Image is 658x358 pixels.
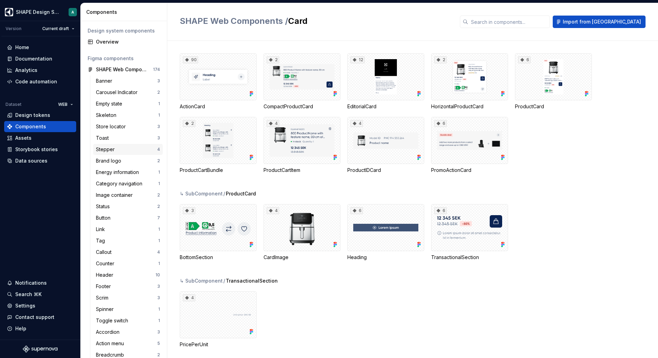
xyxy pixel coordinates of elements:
div: Help [15,325,26,332]
a: Header10 [93,269,163,281]
span: TransactionalSection [226,277,278,284]
div: 3 [157,124,160,129]
div: 4 [157,147,160,152]
div: 2 [157,192,160,198]
div: 12 [350,56,365,63]
div: Action menu [96,340,127,347]
div: Heading [347,254,424,261]
div: SHAPE Design System [16,9,60,16]
div: Code automation [15,78,57,85]
div: 2 [183,120,195,127]
div: Assets [15,135,32,141]
a: Link1 [93,224,163,235]
div: 2 [157,204,160,209]
div: 6 [434,120,447,127]
div: Skeleton [96,112,119,119]
div: 1 [158,261,160,266]
button: Current draft [39,24,78,34]
div: 1 [158,112,160,118]
div: 4CardImage [264,204,340,261]
div: Accordion [96,329,122,336]
span: ProductCard [226,190,256,197]
div: Store locator [96,123,128,130]
div: 3 [157,135,160,141]
div: 3 [157,295,160,301]
div: 4ProductCartItem [264,117,340,174]
a: Toast3 [93,132,163,144]
div: Home [15,44,29,51]
a: Data sources [4,155,76,166]
button: Import from [GEOGRAPHIC_DATA] [553,16,646,28]
div: Tag [96,237,108,244]
button: SHAPE Design SystemA [1,4,79,19]
div: Figma components [88,55,160,62]
div: 2 [267,56,279,63]
div: CardImage [264,254,340,261]
a: Skeleton1 [93,110,163,121]
div: 4ProductIDCard [347,117,424,174]
a: Status2 [93,201,163,212]
a: Supernova Logo [23,346,57,352]
div: ActionCard [180,103,257,110]
div: Design tokens [15,112,50,119]
a: Empty state1 [93,98,163,109]
div: 90 [183,56,198,63]
div: 174 [153,67,160,72]
div: 12EditorialCard [347,53,424,110]
a: Settings [4,300,76,311]
button: Contact support [4,312,76,323]
a: Tag1 [93,235,163,246]
a: SHAPE Web Components174 [85,64,163,75]
span: Current draft [42,26,69,31]
a: Footer3 [93,281,163,292]
div: 6 [350,207,363,214]
a: Action menu5 [93,338,163,349]
div: 5 [157,341,160,346]
div: 6TransactionalSection [431,204,508,261]
div: Analytics [15,67,37,74]
div: 1 [158,318,160,323]
div: Spinner [96,306,116,313]
div: 1 [158,306,160,312]
a: Callout4 [93,247,163,258]
div: 4 [157,249,160,255]
a: Scrim3 [93,292,163,303]
a: Assets [4,132,76,144]
div: Image container [96,192,135,199]
a: Button7 [93,212,163,223]
div: Status [96,203,113,210]
a: Design tokens [4,110,76,121]
div: Callout [96,249,114,256]
a: Home [4,42,76,53]
div: 2HorizontalProductCard [431,53,508,110]
span: WEB [58,102,68,107]
div: 2 [157,90,160,95]
div: 4 [183,294,195,301]
span: Import from [GEOGRAPHIC_DATA] [563,18,641,25]
a: Store locator3 [93,121,163,132]
div: ↳ SubComponent [180,190,223,197]
div: TransactionalSection [431,254,508,261]
button: WEB [55,100,76,109]
a: Toggle switch1 [93,315,163,326]
div: 2 [157,352,160,358]
div: A [71,9,74,15]
div: Toast [96,135,112,141]
a: Energy information1 [93,167,163,178]
a: Analytics [4,65,76,76]
div: 6ProductCard [515,53,592,110]
div: Data sources [15,157,47,164]
div: 2ProductCartBundle [180,117,257,174]
div: ProductCard [515,103,592,110]
span: / [223,277,225,284]
div: Search ⌘K [15,291,42,298]
div: Brand logo [96,157,124,164]
div: 3 [157,284,160,289]
div: Scrim [96,294,111,301]
div: 3 [183,207,195,214]
a: Brand logo2 [93,155,163,166]
div: 3 [157,329,160,335]
div: Footer [96,283,114,290]
a: Components [4,121,76,132]
div: 3BottomSection [180,204,257,261]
